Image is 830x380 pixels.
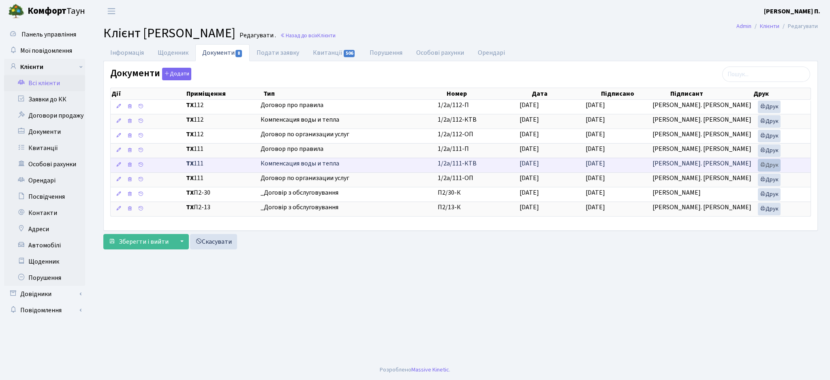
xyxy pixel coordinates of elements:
[411,365,449,374] a: Massive Kinetic
[380,365,450,374] div: Розроблено .
[4,124,85,140] a: Документи
[520,144,539,153] span: [DATE]
[722,67,810,82] input: Пошук...
[586,130,605,139] span: [DATE]
[586,115,605,124] span: [DATE]
[261,188,431,198] span: _Договір з обслуговування
[8,3,24,19] img: logo.png
[195,44,250,61] a: Документи
[261,174,431,183] span: Договор по организации услуг
[4,270,85,286] a: Порушення
[652,144,751,153] span: [PERSON_NAME]. [PERSON_NAME]
[28,4,66,17] b: Комфорт
[4,189,85,205] a: Посвідчення
[520,115,539,124] span: [DATE]
[261,130,431,139] span: Договор по организации услуг
[186,115,254,125] span: 112
[764,6,820,16] a: [PERSON_NAME] П.
[190,234,237,249] a: Скасувати
[758,115,781,128] a: Друк
[261,144,431,154] span: Договор про правила
[471,44,512,61] a: Орендарі
[4,26,85,43] a: Панель управління
[4,43,85,59] a: Мої повідомлення
[4,286,85,302] a: Довідники
[186,159,254,168] span: 111
[4,107,85,124] a: Договори продажу
[520,159,539,168] span: [DATE]
[652,101,751,109] span: [PERSON_NAME]. [PERSON_NAME]
[28,4,85,18] span: Таун
[186,174,194,182] b: ТХ
[21,30,76,39] span: Панель управління
[363,44,409,61] a: Порушення
[4,172,85,189] a: Орендарі
[438,188,461,197] span: П2/30-К
[261,115,431,125] span: Компенсация воды и тепла
[111,88,186,99] th: Дії
[186,130,254,139] span: 112
[4,156,85,172] a: Особові рахунки
[261,203,431,212] span: _Договір з обслуговування
[586,174,605,182] span: [DATE]
[438,144,469,153] span: 1/2а/111-П
[103,234,174,249] button: Зберегти і вийти
[758,174,781,186] a: Друк
[438,203,461,212] span: П2/13-К
[317,32,336,39] span: Клієнти
[186,144,254,154] span: 111
[438,115,477,124] span: 1/2а/112-КТВ
[652,130,751,139] span: [PERSON_NAME]. [PERSON_NAME]
[160,67,191,81] a: Додати
[4,237,85,253] a: Автомобілі
[4,205,85,221] a: Контакти
[600,88,670,99] th: Підписано
[186,159,194,168] b: ТХ
[520,203,539,212] span: [DATE]
[4,75,85,91] a: Всі клієнти
[186,88,263,99] th: Приміщення
[586,188,605,197] span: [DATE]
[586,203,605,212] span: [DATE]
[186,188,254,198] span: П2-30
[20,46,72,55] span: Мої повідомлення
[186,203,194,212] b: ТХ
[760,22,779,30] a: Клієнти
[344,50,355,57] span: 506
[250,44,306,61] a: Подати заявку
[652,159,751,168] span: [PERSON_NAME]. [PERSON_NAME]
[724,18,830,35] nav: breadcrumb
[409,44,471,61] a: Особові рахунки
[758,144,781,157] a: Друк
[186,101,194,109] b: ТХ
[586,101,605,109] span: [DATE]
[186,144,194,153] b: ТХ
[235,50,242,57] span: 8
[4,91,85,107] a: Заявки до КК
[652,174,751,182] span: [PERSON_NAME]. [PERSON_NAME]
[531,88,600,99] th: Дата
[446,88,531,99] th: Номер
[186,188,194,197] b: ТХ
[4,59,85,75] a: Клієнти
[652,203,751,212] span: [PERSON_NAME]. [PERSON_NAME]
[186,174,254,183] span: 111
[101,4,122,18] button: Переключити навігацію
[652,115,751,124] span: [PERSON_NAME]. [PERSON_NAME]
[4,221,85,237] a: Адреси
[736,22,751,30] a: Admin
[280,32,336,39] a: Назад до всіхКлієнти
[758,159,781,172] a: Друк
[4,253,85,270] a: Щоденник
[438,174,473,182] span: 1/2а/111-ОП
[162,68,191,80] button: Документи
[758,188,781,201] a: Друк
[758,130,781,142] a: Друк
[520,130,539,139] span: [DATE]
[186,130,194,139] b: ТХ
[586,159,605,168] span: [DATE]
[186,115,194,124] b: ТХ
[261,159,431,168] span: Компенсация воды и тепла
[4,302,85,318] a: Повідомлення
[186,101,254,110] span: 112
